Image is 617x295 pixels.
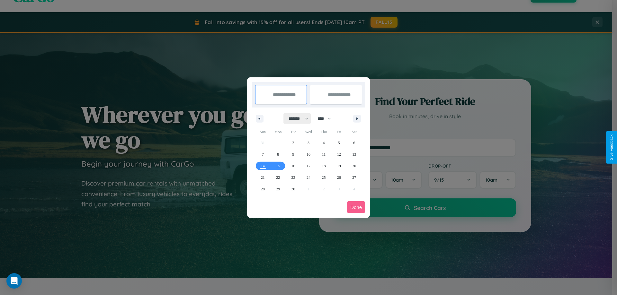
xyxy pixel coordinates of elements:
span: 10 [307,149,310,160]
button: 5 [331,137,346,149]
span: 26 [337,172,341,183]
span: 20 [352,160,356,172]
button: 14 [255,160,270,172]
button: 19 [331,160,346,172]
span: 25 [322,172,326,183]
button: 12 [331,149,346,160]
span: Wed [301,127,316,137]
span: 23 [291,172,295,183]
span: 11 [322,149,326,160]
button: 20 [347,160,362,172]
span: 30 [291,183,295,195]
button: Done [347,201,365,213]
span: 22 [276,172,280,183]
span: 28 [261,183,265,195]
button: 3 [301,137,316,149]
span: 4 [323,137,325,149]
button: 4 [316,137,331,149]
span: 19 [337,160,341,172]
span: 1 [277,137,279,149]
button: 6 [347,137,362,149]
button: 9 [286,149,301,160]
span: 27 [352,172,356,183]
span: 24 [307,172,310,183]
span: 14 [261,160,265,172]
button: 22 [270,172,285,183]
span: 9 [292,149,294,160]
span: 7 [262,149,264,160]
div: Open Intercom Messenger [6,273,22,289]
span: Fri [331,127,346,137]
span: 5 [338,137,340,149]
button: 26 [331,172,346,183]
button: 30 [286,183,301,195]
span: 21 [261,172,265,183]
span: 18 [322,160,326,172]
button: 21 [255,172,270,183]
span: Tue [286,127,301,137]
span: 6 [353,137,355,149]
span: Mon [270,127,285,137]
span: 29 [276,183,280,195]
span: 2 [292,137,294,149]
span: Sat [347,127,362,137]
button: 23 [286,172,301,183]
button: 13 [347,149,362,160]
button: 18 [316,160,331,172]
button: 10 [301,149,316,160]
button: 17 [301,160,316,172]
button: 16 [286,160,301,172]
button: 24 [301,172,316,183]
button: 15 [270,160,285,172]
span: 12 [337,149,341,160]
span: 15 [276,160,280,172]
button: 11 [316,149,331,160]
span: Thu [316,127,331,137]
span: 8 [277,149,279,160]
span: 13 [352,149,356,160]
button: 28 [255,183,270,195]
button: 8 [270,149,285,160]
span: Sun [255,127,270,137]
button: 2 [286,137,301,149]
button: 29 [270,183,285,195]
button: 7 [255,149,270,160]
span: 17 [307,160,310,172]
button: 25 [316,172,331,183]
span: 16 [291,160,295,172]
div: Give Feedback [609,134,614,161]
span: 3 [308,137,309,149]
button: 1 [270,137,285,149]
button: 27 [347,172,362,183]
